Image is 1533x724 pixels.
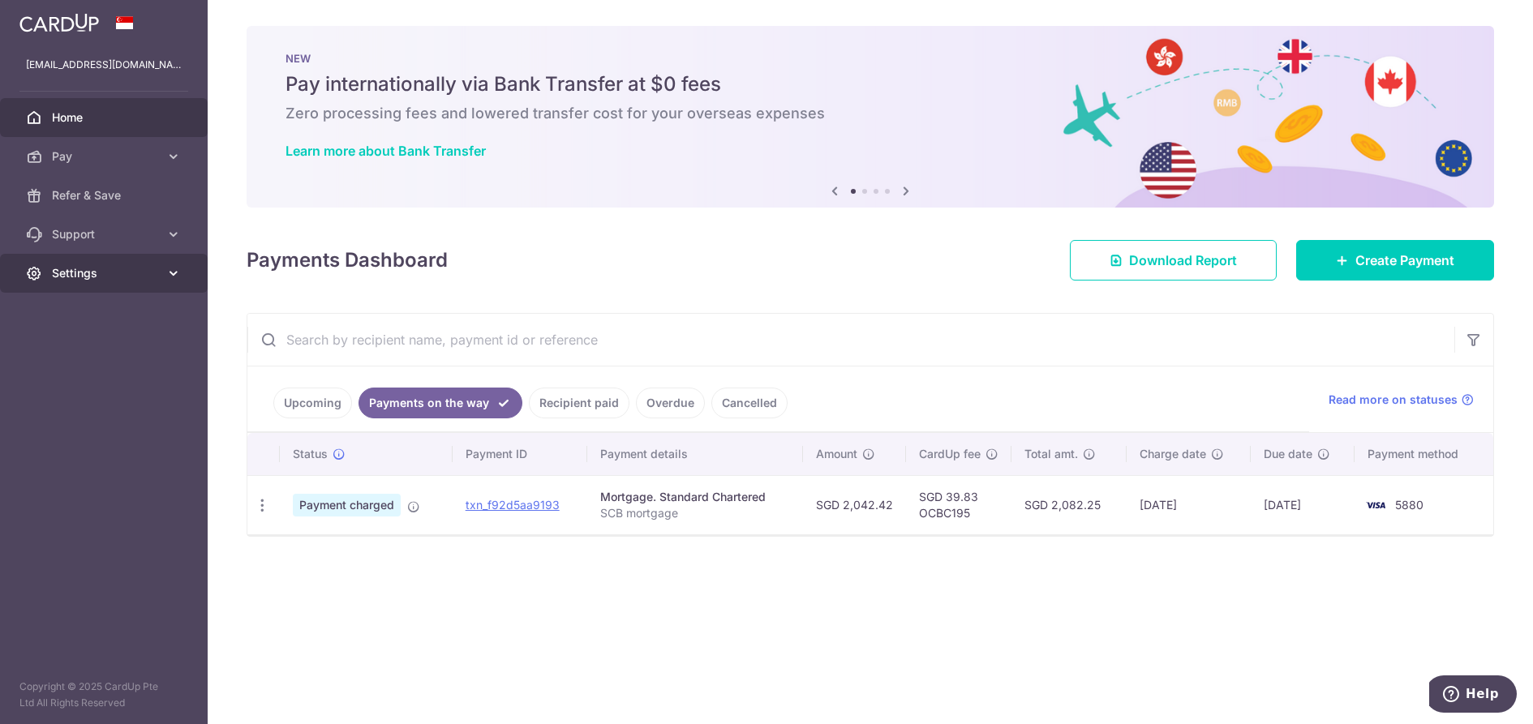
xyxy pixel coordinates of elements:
td: SGD 2,042.42 [803,475,906,534]
td: SGD 2,082.25 [1011,475,1127,534]
span: Status [293,446,328,462]
a: txn_f92d5aa9193 [466,498,560,512]
p: SCB mortgage [600,505,790,521]
h5: Pay internationally via Bank Transfer at $0 fees [286,71,1455,97]
td: [DATE] [1127,475,1251,534]
span: Create Payment [1355,251,1454,270]
th: Payment ID [453,433,588,475]
h4: Payments Dashboard [247,246,448,275]
span: Total amt. [1024,446,1078,462]
a: Download Report [1070,240,1277,281]
td: [DATE] [1251,475,1355,534]
span: Payment charged [293,494,401,516]
img: CardUp [19,13,99,32]
span: Read more on statuses [1329,392,1458,408]
a: Read more on statuses [1329,392,1474,408]
th: Payment method [1355,433,1493,475]
span: Home [52,109,159,126]
div: Mortgage. Standard Chartered [600,489,790,505]
span: Settings [52,265,159,281]
td: SGD 39.83 OCBC195 [906,475,1011,534]
span: Support [52,226,159,242]
iframe: Opens a widget where you can find more information [1429,675,1517,716]
span: Refer & Save [52,187,159,203]
a: Create Payment [1296,240,1494,281]
img: Bank transfer banner [247,26,1494,208]
span: Amount [816,446,857,462]
p: NEW [286,52,1455,65]
input: Search by recipient name, payment id or reference [247,314,1454,366]
th: Payment details [587,433,803,475]
a: Recipient paid [529,388,629,418]
a: Payments on the way [359,388,522,418]
span: Download Report [1129,251,1237,270]
h6: Zero processing fees and lowered transfer cost for your overseas expenses [286,104,1455,123]
img: Bank Card [1359,495,1392,515]
span: 5880 [1395,498,1423,512]
p: [EMAIL_ADDRESS][DOMAIN_NAME] [26,57,182,73]
span: Charge date [1140,446,1206,462]
span: Due date [1264,446,1312,462]
span: CardUp fee [919,446,981,462]
a: Cancelled [711,388,788,418]
a: Learn more about Bank Transfer [286,143,486,159]
a: Upcoming [273,388,352,418]
a: Overdue [636,388,705,418]
span: Pay [52,148,159,165]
